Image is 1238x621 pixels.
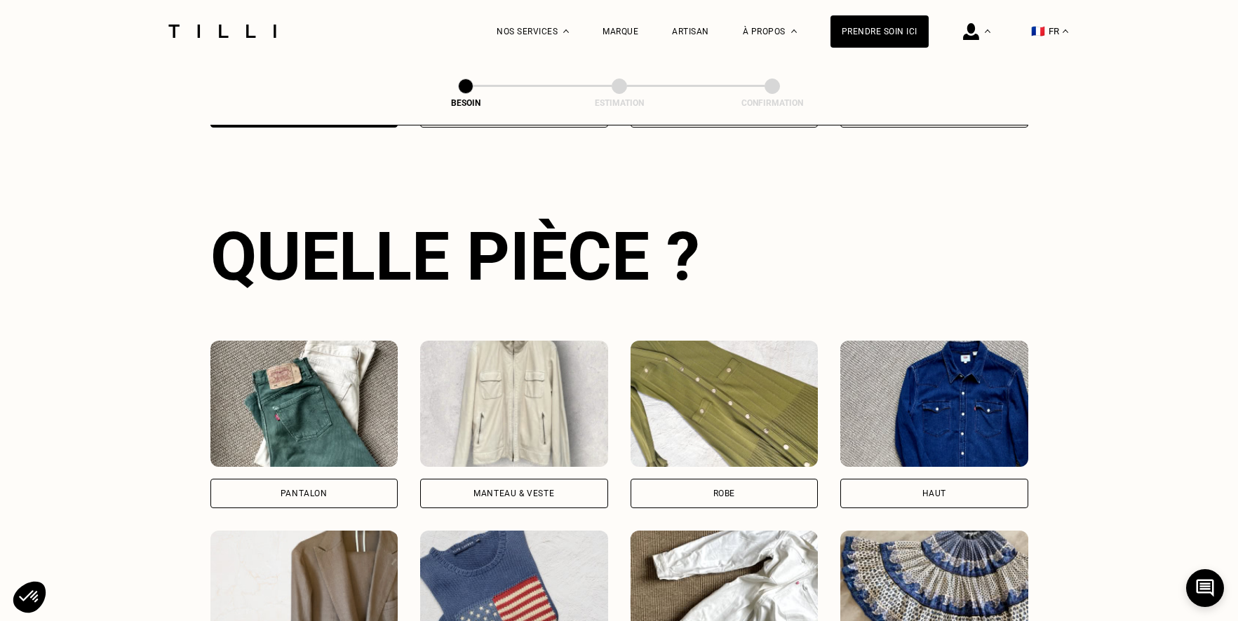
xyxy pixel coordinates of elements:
[963,23,979,40] img: icône connexion
[702,98,842,108] div: Confirmation
[922,489,946,498] div: Haut
[830,15,929,48] a: Prendre soin ici
[420,341,608,467] img: Tilli retouche votre Manteau & Veste
[603,27,638,36] a: Marque
[672,27,709,36] a: Artisan
[631,341,819,467] img: Tilli retouche votre Robe
[210,341,398,467] img: Tilli retouche votre Pantalon
[1063,29,1068,33] img: menu déroulant
[549,98,689,108] div: Estimation
[473,489,554,498] div: Manteau & Veste
[396,98,536,108] div: Besoin
[210,217,1028,296] div: Quelle pièce ?
[791,29,797,33] img: Menu déroulant à propos
[985,29,990,33] img: Menu déroulant
[563,29,569,33] img: Menu déroulant
[840,341,1028,467] img: Tilli retouche votre Haut
[163,25,281,38] img: Logo du service de couturière Tilli
[1031,25,1045,38] span: 🇫🇷
[713,489,735,498] div: Robe
[281,489,328,498] div: Pantalon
